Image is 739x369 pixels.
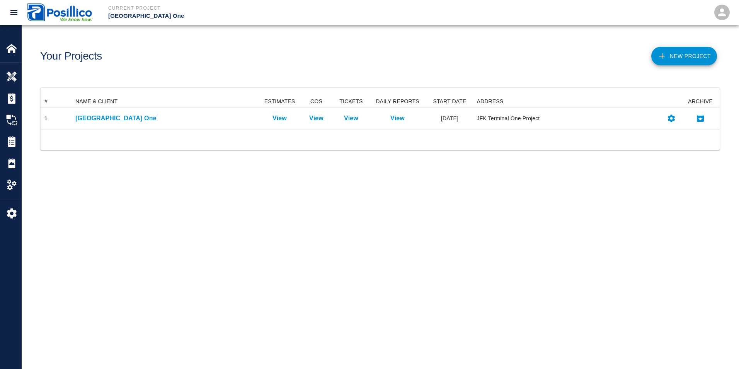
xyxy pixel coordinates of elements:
[651,47,717,65] button: New Project
[108,12,411,20] p: [GEOGRAPHIC_DATA] One
[688,95,712,108] div: ARCHIVE
[369,95,427,108] div: DAILY REPORTS
[264,95,295,108] div: ESTIMATES
[427,108,473,130] div: [DATE]
[344,114,358,123] a: View
[44,114,48,122] div: 1
[272,114,287,123] a: View
[309,114,324,123] a: View
[376,95,419,108] div: DAILY REPORTS
[75,95,117,108] div: NAME & CLIENT
[681,95,720,108] div: ARCHIVE
[44,95,48,108] div: #
[334,95,369,108] div: TICKETS
[5,3,23,22] button: open drawer
[41,95,72,108] div: #
[427,95,473,108] div: START DATE
[339,95,363,108] div: TICKETS
[40,50,102,63] h1: Your Projects
[664,111,679,126] button: Settings
[299,95,334,108] div: COS
[473,95,662,108] div: ADDRESS
[108,5,411,12] p: Current Project
[390,114,405,123] a: View
[27,3,93,21] img: Posillico Inc Sub
[261,95,299,108] div: ESTIMATES
[75,114,257,123] a: [GEOGRAPHIC_DATA] One
[477,95,504,108] div: ADDRESS
[72,95,261,108] div: NAME & CLIENT
[310,95,322,108] div: COS
[433,95,466,108] div: START DATE
[477,114,658,122] div: JFK Terminal One Project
